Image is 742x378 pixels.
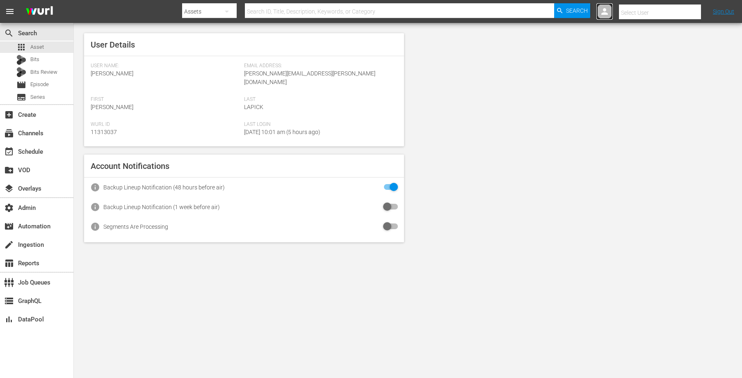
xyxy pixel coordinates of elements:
[90,202,100,212] span: info
[4,203,14,213] span: Admin
[244,70,375,85] span: [PERSON_NAME][EMAIL_ADDRESS][PERSON_NAME][DOMAIN_NAME]
[91,40,135,50] span: User Details
[91,70,133,77] span: [PERSON_NAME]
[91,104,133,110] span: [PERSON_NAME]
[554,3,590,18] button: Search
[4,258,14,268] span: Reports
[91,96,240,103] span: First
[16,67,26,77] div: Bits Review
[244,63,393,69] span: Email Address:
[4,110,14,120] span: Create
[16,55,26,65] div: Bits
[4,278,14,287] span: Job Queues
[244,96,393,103] span: Last
[103,184,225,191] div: Backup Lineup Notification (48 hours before air)
[16,42,26,52] span: Asset
[90,182,100,192] span: info
[91,161,169,171] span: Account Notifications
[16,80,26,90] span: Episode
[30,68,57,76] span: Bits Review
[4,147,14,157] span: Schedule
[91,129,117,135] span: 11313037
[30,93,45,101] span: Series
[20,2,59,21] img: ans4CAIJ8jUAAAAAAAAAAAAAAAAAAAAAAAAgQb4GAAAAAAAAAAAAAAAAAAAAAAAAJMjXAAAAAAAAAAAAAAAAAAAAAAAAgAT5G...
[713,8,734,15] a: Sign Out
[4,221,14,231] span: Automation
[30,43,44,51] span: Asset
[244,104,263,110] span: Lapick
[103,204,220,210] div: Backup Lineup Notification (1 week before air)
[4,296,14,306] span: GraphQL
[4,165,14,175] span: VOD
[244,129,320,135] span: [DATE] 10:01 am (5 hours ago)
[4,314,14,324] span: DataPool
[566,3,588,18] span: Search
[4,184,14,194] span: Overlays
[30,80,49,89] span: Episode
[103,223,168,230] div: Segments Are Processing
[4,128,14,138] span: Channels
[5,7,15,16] span: menu
[30,55,39,64] span: Bits
[91,63,240,69] span: User Name:
[91,121,240,128] span: Wurl Id
[244,121,393,128] span: Last Login
[90,222,100,232] span: info
[4,240,14,250] span: Ingestion
[4,28,14,38] span: Search
[16,92,26,102] span: Series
